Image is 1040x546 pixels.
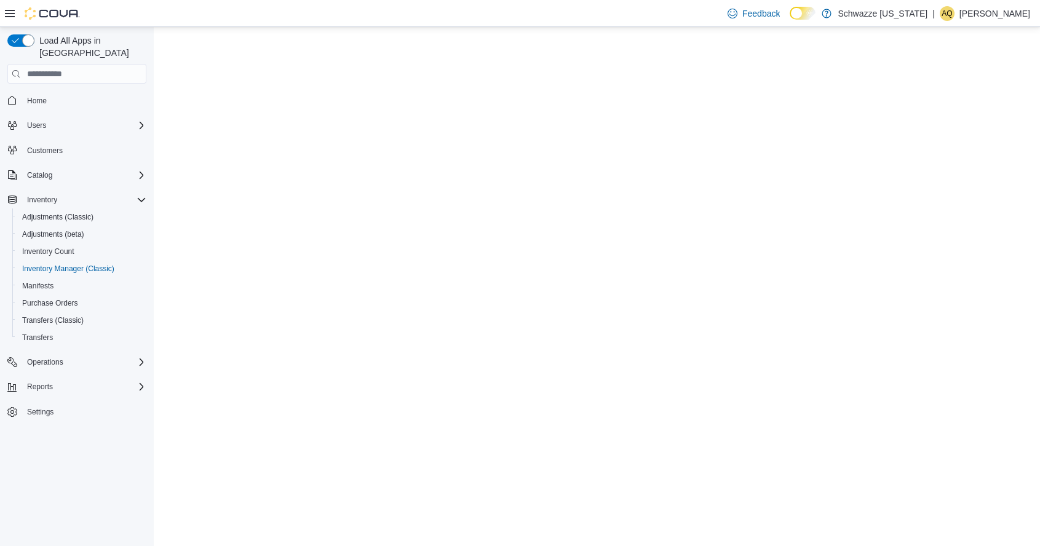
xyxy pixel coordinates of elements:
a: Home [22,93,52,108]
button: Transfers [12,329,151,346]
a: Inventory Count [17,244,79,259]
a: Feedback [723,1,785,26]
span: Purchase Orders [17,296,146,311]
button: Transfers (Classic) [12,312,151,329]
a: Manifests [17,279,58,293]
span: Adjustments (Classic) [22,212,93,222]
button: Catalog [2,167,151,184]
button: Inventory Manager (Classic) [12,260,151,277]
nav: Complex example [7,86,146,453]
span: Adjustments (Classic) [17,210,146,224]
span: Manifests [22,281,54,291]
a: Adjustments (Classic) [17,210,98,224]
button: Manifests [12,277,151,295]
a: Settings [22,405,58,419]
button: Home [2,91,151,109]
span: Adjustments (beta) [22,229,84,239]
span: Users [27,121,46,130]
p: | [932,6,935,21]
button: Inventory [2,191,151,208]
button: Inventory Count [12,243,151,260]
span: Transfers (Classic) [17,313,146,328]
span: Feedback [742,7,780,20]
a: Transfers (Classic) [17,313,89,328]
input: Dark Mode [790,7,816,20]
span: Home [22,92,146,108]
button: Catalog [22,168,57,183]
span: Reports [27,382,53,392]
span: Reports [22,379,146,394]
span: Home [27,96,47,106]
span: Users [22,118,146,133]
a: Adjustments (beta) [17,227,89,242]
button: Users [2,117,151,134]
a: Inventory Manager (Classic) [17,261,119,276]
a: Purchase Orders [17,296,83,311]
button: Operations [2,354,151,371]
span: Inventory [27,195,57,205]
span: Operations [27,357,63,367]
span: Customers [27,146,63,156]
button: Users [22,118,51,133]
p: [PERSON_NAME] [959,6,1030,21]
span: Load All Apps in [GEOGRAPHIC_DATA] [34,34,146,59]
span: Inventory Manager (Classic) [17,261,146,276]
a: Transfers [17,330,58,345]
div: Anastasia Queen [940,6,955,21]
span: Adjustments (beta) [17,227,146,242]
span: Operations [22,355,146,370]
span: Manifests [17,279,146,293]
button: Reports [22,379,58,394]
button: Adjustments (beta) [12,226,151,243]
img: Cova [25,7,80,20]
button: Reports [2,378,151,395]
button: Adjustments (Classic) [12,208,151,226]
span: Transfers [17,330,146,345]
span: Catalog [27,170,52,180]
span: Inventory Count [22,247,74,256]
button: Inventory [22,192,62,207]
span: Customers [22,143,146,158]
span: Settings [27,407,54,417]
span: AQ [942,6,952,21]
p: Schwazze [US_STATE] [838,6,927,21]
button: Operations [22,355,68,370]
button: Settings [2,403,151,421]
button: Customers [2,141,151,159]
span: Inventory Manager (Classic) [22,264,114,274]
span: Inventory [22,192,146,207]
span: Purchase Orders [22,298,78,308]
button: Purchase Orders [12,295,151,312]
span: Catalog [22,168,146,183]
span: Settings [22,404,146,419]
a: Customers [22,143,68,158]
span: Inventory Count [17,244,146,259]
span: Transfers [22,333,53,342]
span: Transfers (Classic) [22,315,84,325]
